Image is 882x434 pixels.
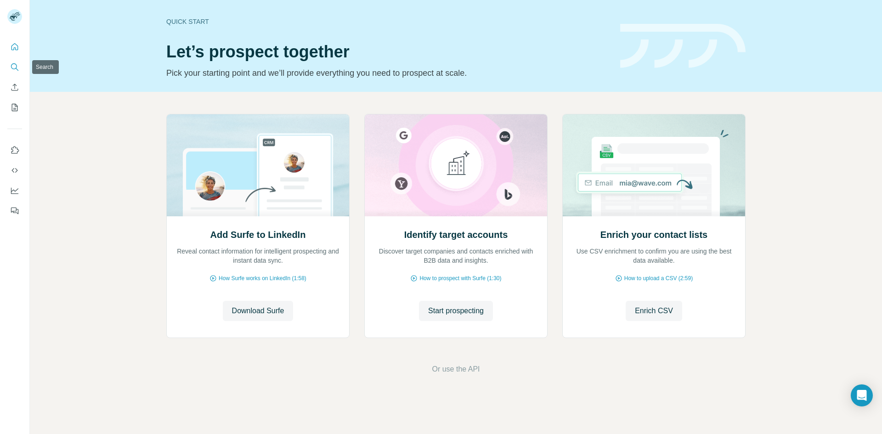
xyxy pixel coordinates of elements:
img: Add Surfe to LinkedIn [166,114,350,216]
button: Dashboard [7,182,22,199]
p: Reveal contact information for intelligent prospecting and instant data sync. [176,247,340,265]
button: Or use the API [432,364,480,375]
button: Quick start [7,39,22,55]
span: Start prospecting [428,305,484,316]
img: Identify target accounts [364,114,548,216]
button: My lists [7,99,22,116]
h2: Identify target accounts [404,228,508,241]
span: How to prospect with Surfe (1:30) [419,274,501,282]
span: How Surfe works on LinkedIn (1:58) [219,274,306,282]
button: Feedback [7,203,22,219]
p: Discover target companies and contacts enriched with B2B data and insights. [374,247,538,265]
button: Enrich CSV [7,79,22,96]
div: Quick start [166,17,609,26]
span: Download Surfe [232,305,284,316]
p: Pick your starting point and we’ll provide everything you need to prospect at scale. [166,67,609,79]
div: Open Intercom Messenger [851,384,873,406]
button: Enrich CSV [626,301,682,321]
button: Start prospecting [419,301,493,321]
img: banner [620,24,746,68]
button: Use Surfe API [7,162,22,179]
h2: Enrich your contact lists [600,228,707,241]
button: Search [7,59,22,75]
p: Use CSV enrichment to confirm you are using the best data available. [572,247,736,265]
button: Use Surfe on LinkedIn [7,142,22,158]
span: How to upload a CSV (2:59) [624,274,693,282]
button: Download Surfe [223,301,294,321]
img: Enrich your contact lists [562,114,746,216]
h1: Let’s prospect together [166,43,609,61]
h2: Add Surfe to LinkedIn [210,228,306,241]
span: Enrich CSV [635,305,673,316]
